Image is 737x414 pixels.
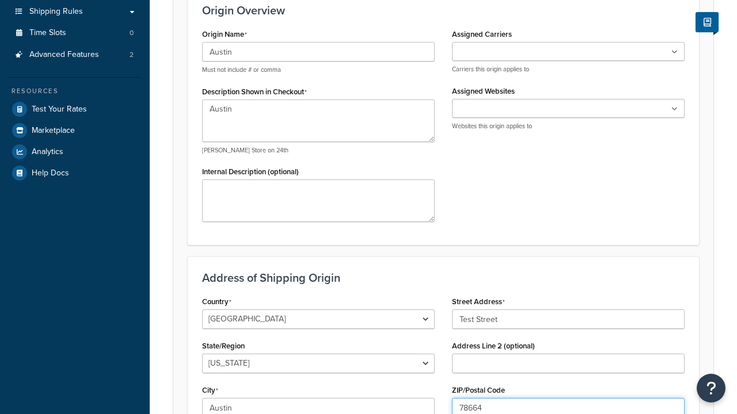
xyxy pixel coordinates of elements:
[202,146,435,155] p: [PERSON_NAME] Store on 24th
[9,120,141,141] a: Marketplace
[202,297,231,306] label: Country
[697,374,725,402] button: Open Resource Center
[452,297,505,306] label: Street Address
[9,1,141,22] a: Shipping Rules
[202,4,685,17] h3: Origin Overview
[202,66,435,74] p: Must not include # or comma
[452,342,535,350] label: Address Line 2 (optional)
[29,7,83,17] span: Shipping Rules
[9,44,141,66] a: Advanced Features2
[9,22,141,44] a: Time Slots0
[452,30,512,39] label: Assigned Carriers
[202,87,307,97] label: Description Shown in Checkout
[29,50,99,60] span: Advanced Features
[9,99,141,120] a: Test Your Rates
[202,30,247,39] label: Origin Name
[202,271,685,284] h3: Address of Shipping Origin
[130,50,134,60] span: 2
[202,342,245,350] label: State/Region
[32,168,69,178] span: Help Docs
[9,86,141,96] div: Resources
[9,22,141,44] li: Time Slots
[32,105,87,114] span: Test Your Rates
[29,28,66,38] span: Time Slots
[452,87,515,95] label: Assigned Websites
[202,386,218,395] label: City
[452,386,505,394] label: ZIP/Postal Code
[9,163,141,183] a: Help Docs
[452,65,685,74] p: Carriers this origin applies to
[696,12,719,32] button: Show Help Docs
[202,167,299,176] label: Internal Description (optional)
[9,141,141,162] a: Analytics
[32,147,63,157] span: Analytics
[130,28,134,38] span: 0
[9,44,141,66] li: Advanced Features
[32,126,75,136] span: Marketplace
[452,122,685,131] p: Websites this origin applies to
